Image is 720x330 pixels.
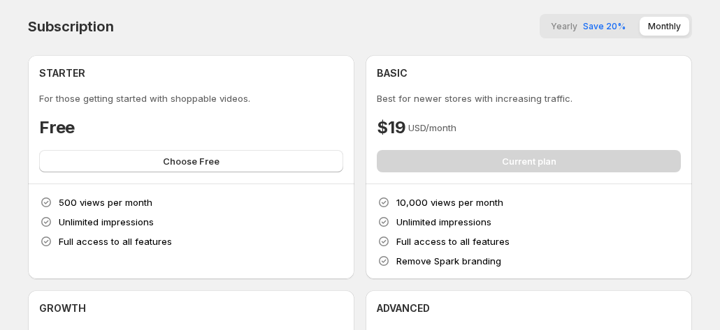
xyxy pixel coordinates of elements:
h4: ADVANCED [377,301,430,315]
button: YearlySave 20% [542,17,634,36]
p: Remove Spark branding [396,254,501,268]
p: USD/month [408,121,456,135]
p: Full access to all features [59,234,172,248]
h4: BASIC [377,66,408,80]
h4: STARTER [39,66,85,80]
p: 500 views per month [59,195,152,209]
h4: Subscription [28,18,114,35]
h4: GROWTH [39,301,86,315]
span: Save 20% [583,21,626,31]
span: Choose Free [163,154,219,168]
p: Unlimited impressions [59,215,154,229]
h4: Free [39,117,75,139]
span: Yearly [551,21,577,31]
button: Choose Free [39,150,343,172]
p: For those getting started with shoppable videos. [39,91,343,105]
button: Monthly [640,17,689,36]
h4: $19 [377,117,405,139]
p: Unlimited impressions [396,215,491,229]
p: Full access to all features [396,234,510,248]
p: 10,000 views per month [396,195,503,209]
p: Best for newer stores with increasing traffic. [377,91,681,105]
